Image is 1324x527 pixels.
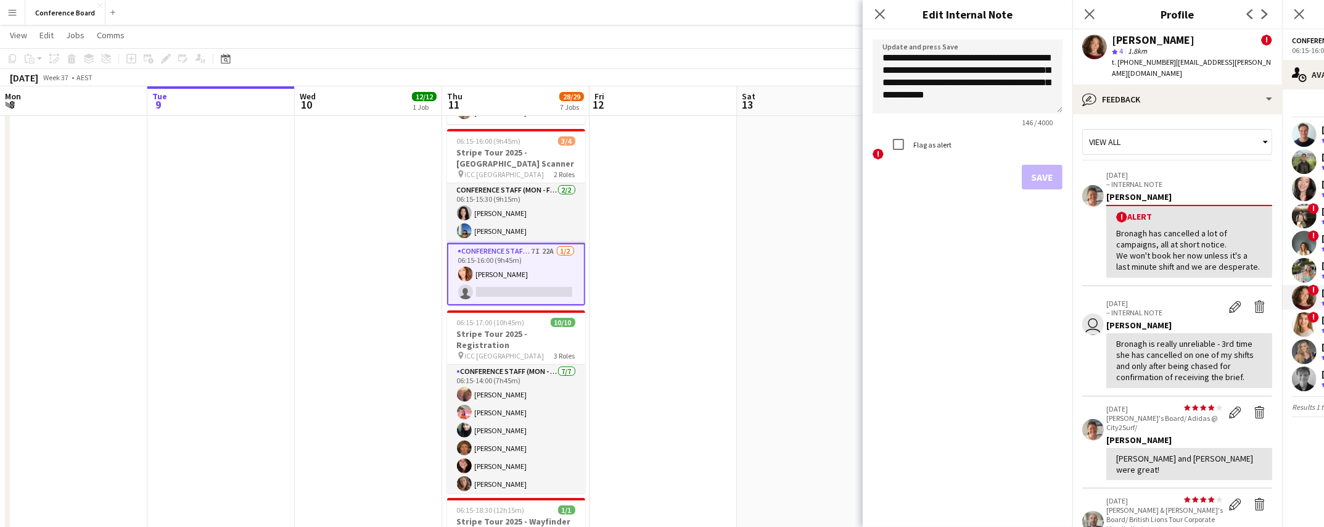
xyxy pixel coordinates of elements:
[412,92,437,101] span: 12/12
[1106,404,1223,413] p: [DATE]
[465,170,545,179] span: ICC [GEOGRAPHIC_DATA]
[1106,170,1272,180] p: [DATE]
[1106,180,1272,189] p: – INTERNAL NOTE
[873,149,884,160] span: !
[593,98,604,112] span: 12
[457,505,525,515] span: 06:15-18:30 (12h15m)
[447,183,585,243] app-card-role: Conference Staff (Mon - Fri)2/206:15-15:30 (9h15m)[PERSON_NAME][PERSON_NAME]
[1106,413,1223,432] p: [PERSON_NAME]'s Board/ Adidas @ City2Surf/
[465,351,545,360] span: ICC [GEOGRAPHIC_DATA]
[445,98,463,112] span: 11
[554,170,575,179] span: 2 Roles
[10,30,27,41] span: View
[5,91,21,102] span: Mon
[551,318,575,327] span: 10/10
[1106,496,1223,505] p: [DATE]
[558,505,575,515] span: 1/1
[25,1,105,25] button: Conference Board
[1106,191,1272,202] div: [PERSON_NAME]
[1072,6,1282,22] h3: Profile
[150,98,167,112] span: 9
[1112,35,1194,46] div: [PERSON_NAME]
[1112,57,1176,67] span: t. [PHONE_NUMBER]
[559,92,584,101] span: 28/29
[554,351,575,360] span: 3 Roles
[911,140,952,149] label: Flag as alert
[1261,35,1272,46] span: !
[35,27,59,43] a: Edit
[447,129,585,305] app-job-card: 06:15-16:00 (9h45m)3/4Stripe Tour 2025 - [GEOGRAPHIC_DATA] Scanner ICC [GEOGRAPHIC_DATA]2 RolesCo...
[447,243,585,305] app-card-role: Conference Staff (Mon - Fri)7I22A1/206:15-16:00 (9h45m)[PERSON_NAME]
[742,91,755,102] span: Sat
[1308,203,1319,214] span: !
[594,91,604,102] span: Fri
[447,310,585,493] app-job-card: 06:15-17:00 (10h45m)10/10Stripe Tour 2025 - Registration ICC [GEOGRAPHIC_DATA]3 RolesConference S...
[1125,46,1149,56] span: 1.8km
[863,6,1072,22] h3: Edit Internal Note
[92,27,130,43] a: Comms
[1116,211,1262,223] div: Alert
[1116,453,1262,475] div: [PERSON_NAME] and [PERSON_NAME] were great!
[5,27,32,43] a: View
[740,98,755,112] span: 13
[1089,136,1120,147] span: View all
[447,91,463,102] span: Thu
[457,136,521,146] span: 06:15-16:00 (9h45m)
[1308,284,1319,296] span: !
[298,98,316,112] span: 10
[447,365,585,514] app-card-role: Conference Staff (Mon - Fri)7/706:15-14:00 (7h45m)[PERSON_NAME][PERSON_NAME][PERSON_NAME][PERSON_...
[447,328,585,351] h3: Stripe Tour 2025 - Registration
[39,30,54,41] span: Edit
[76,73,93,82] div: AEST
[1106,434,1272,446] div: [PERSON_NAME]
[560,102,583,112] div: 7 Jobs
[1106,308,1223,317] p: – INTERNAL NOTE
[1116,338,1262,383] div: Bronagh is really unreliable - 3rd time she has cancelled on one of my shifts and only after bein...
[1116,228,1262,273] div: Bronagh has cancelled a lot of campaigns, all at short notice. We won't book her now unless it's ...
[97,30,125,41] span: Comms
[1106,299,1223,308] p: [DATE]
[1308,230,1319,241] span: !
[558,136,575,146] span: 3/4
[1106,320,1272,331] div: [PERSON_NAME]
[1012,118,1063,127] span: 146 / 4000
[1112,57,1271,78] span: | [EMAIL_ADDRESS][PERSON_NAME][DOMAIN_NAME]
[61,27,89,43] a: Jobs
[300,91,316,102] span: Wed
[1072,85,1282,114] div: Feedback
[1308,312,1319,323] span: !
[66,30,84,41] span: Jobs
[152,91,167,102] span: Tue
[1116,212,1127,223] span: !
[447,147,585,169] h3: Stripe Tour 2025 - [GEOGRAPHIC_DATA] Scanner
[413,102,436,112] div: 1 Job
[10,72,38,84] div: [DATE]
[1119,46,1123,56] span: 4
[3,98,21,112] span: 8
[457,318,525,327] span: 06:15-17:00 (10h45m)
[41,73,72,82] span: Week 37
